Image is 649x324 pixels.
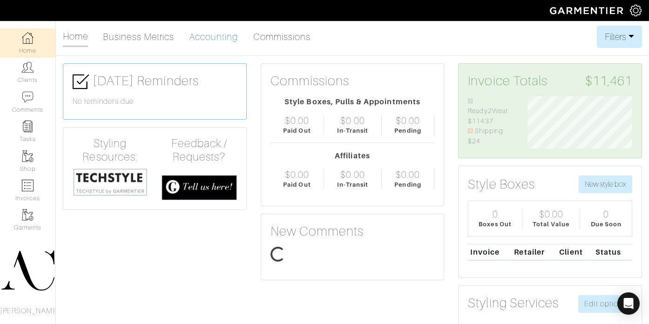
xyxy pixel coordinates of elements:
button: Filters [597,26,642,48]
a: Business Metrics [103,27,174,46]
h3: Styling Services [468,295,559,311]
h6: No reminders due [73,97,237,106]
div: In-Transit [337,180,369,189]
th: Invoice [468,244,512,260]
div: $0.00 [340,115,365,126]
div: In-Transit [337,126,369,135]
a: Accounting [189,27,238,46]
th: Client [557,244,593,260]
img: garmentier-logo-header-white-b43fb05a5012e4ada735d5af1a66efaba907eab6374d6393d1fbf88cb4ef424d.png [545,2,630,19]
h3: New Comments [270,223,435,239]
div: Pending [394,180,421,189]
h3: [DATE] Reminders [73,73,237,90]
button: New style box [579,175,632,193]
div: Boxes Out [479,220,511,229]
a: Edit options [578,295,632,313]
img: techstyle-93310999766a10050dc78ceb7f971a75838126fd19372ce40ba20cdf6a89b94b.png [73,168,148,196]
li: Ready2Wear: $11437 [468,96,514,127]
div: Pending [394,126,421,135]
h3: Commissions [270,73,350,89]
a: Commissions [253,27,311,46]
div: Paid Out [283,126,311,135]
div: Style Boxes, Pulls & Appointments [270,96,435,108]
div: Total Value [533,220,570,229]
h4: Styling Resources: [73,137,148,164]
img: orders-icon-0abe47150d42831381b5fb84f609e132dff9fe21cb692f30cb5eec754e2cba89.png [22,180,34,191]
div: $0.00 [285,169,309,180]
img: comment-icon-a0a6a9ef722e966f86d9cbdc48e553b5cf19dbc54f86b18d962a5391bc8f6eb6.png [22,91,34,103]
div: $0.00 [396,115,420,126]
img: garments-icon-b7da505a4dc4fd61783c78ac3ca0ef83fa9d6f193b1c9dc38574b1d14d53ca28.png [22,209,34,221]
th: Retailer [512,244,557,260]
div: $0.00 [539,209,563,220]
div: $0.00 [285,115,309,126]
div: Due Soon [591,220,622,229]
img: garments-icon-b7da505a4dc4fd61783c78ac3ca0ef83fa9d6f193b1c9dc38574b1d14d53ca28.png [22,150,34,162]
div: 0 [603,209,609,220]
img: feedback_requests-3821251ac2bd56c73c230f3229a5b25d6eb027adea667894f41107c140538ee0.png [162,175,237,200]
div: $0.00 [396,169,420,180]
a: Home [63,27,88,47]
h3: Invoice Totals [468,73,632,89]
span: $11,461 [585,73,632,89]
img: gear-icon-white-bd11855cb880d31180b6d7d6211b90ccbf57a29d726f0c71d8c61bd08dd39cc2.png [630,5,642,16]
h4: Feedback / Requests? [162,137,237,164]
th: Status [593,244,632,260]
div: Paid Out [283,180,311,189]
img: reminder-icon-8004d30b9f0a5d33ae49ab947aed9ed385cf756f9e5892f1edd6e32f2345188e.png [22,121,34,132]
div: $0.00 [340,169,365,180]
div: Open Intercom Messenger [617,292,640,315]
h3: Style Boxes [468,176,535,192]
img: dashboard-icon-dbcd8f5a0b271acd01030246c82b418ddd0df26cd7fceb0bd07c9910d44c42f6.png [22,32,34,44]
img: clients-icon-6bae9207a08558b7cb47a8932f037763ab4055f8c8b6bfacd5dc20c3e0201464.png [22,61,34,73]
div: Affiliates [270,150,435,162]
img: check-box-icon-36a4915ff3ba2bd8f6e4f29bc755bb66becd62c870f447fc0dd1365fcfddab58.png [73,74,89,90]
li: Shipping: $24 [468,126,514,146]
div: 0 [493,209,498,220]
